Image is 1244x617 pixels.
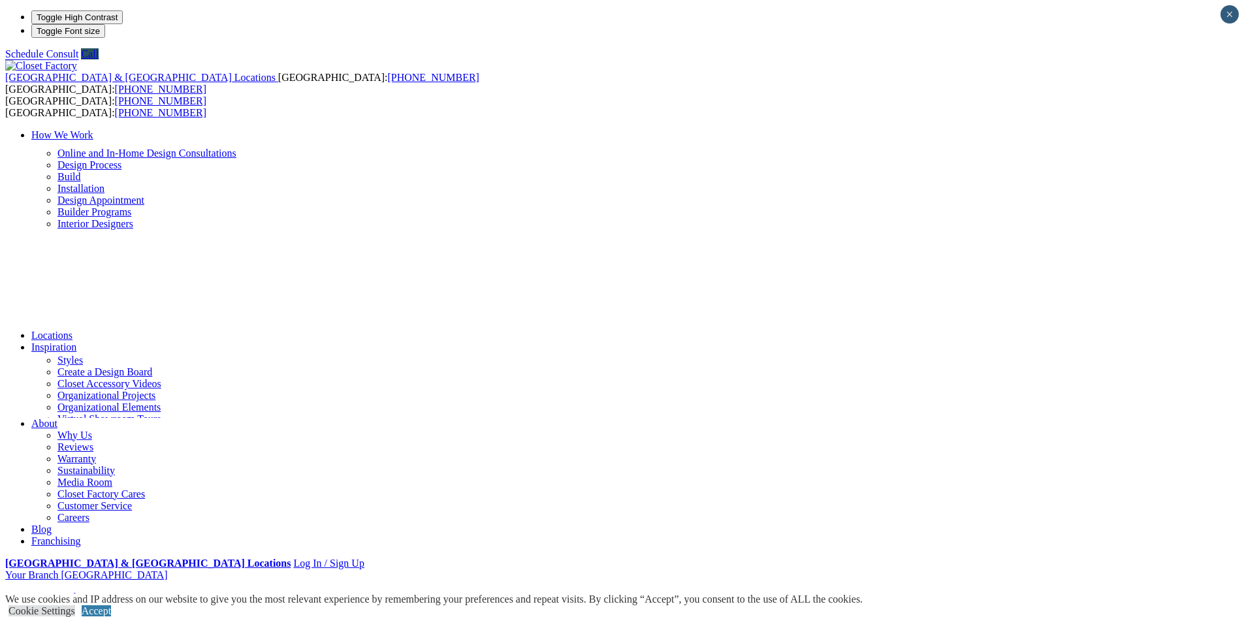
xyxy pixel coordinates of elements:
[387,72,479,83] a: [PHONE_NUMBER]
[57,195,144,206] a: Design Appointment
[57,413,161,424] a: Virtual Showroom Tours
[57,430,92,441] a: Why Us
[57,390,155,401] a: Organizational Projects
[1220,5,1239,24] button: Close
[31,129,93,140] a: How We Work
[5,569,58,580] span: Your Branch
[57,477,112,488] a: Media Room
[31,535,81,546] a: Franchising
[82,605,111,616] a: Accept
[31,524,52,535] a: Blog
[57,159,121,170] a: Design Process
[5,72,278,83] a: [GEOGRAPHIC_DATA] & [GEOGRAPHIC_DATA] Locations
[57,402,161,413] a: Organizational Elements
[57,465,115,476] a: Sustainability
[31,24,105,38] button: Toggle Font size
[31,341,76,353] a: Inspiration
[115,107,206,118] a: [PHONE_NUMBER]
[115,95,206,106] a: [PHONE_NUMBER]
[5,72,479,95] span: [GEOGRAPHIC_DATA]: [GEOGRAPHIC_DATA]:
[31,330,72,341] a: Locations
[5,558,291,569] a: [GEOGRAPHIC_DATA] & [GEOGRAPHIC_DATA] Locations
[57,355,83,366] a: Styles
[57,512,89,523] a: Careers
[5,593,863,605] div: We use cookies and IP address on our website to give you the most relevant experience by remember...
[61,569,167,580] span: [GEOGRAPHIC_DATA]
[5,72,276,83] span: [GEOGRAPHIC_DATA] & [GEOGRAPHIC_DATA] Locations
[31,592,97,603] a: Custom Closets
[5,95,206,118] span: [GEOGRAPHIC_DATA]: [GEOGRAPHIC_DATA]:
[57,500,132,511] a: Customer Service
[81,48,99,59] a: Call
[57,366,152,377] a: Create a Design Board
[115,84,206,95] a: [PHONE_NUMBER]
[57,171,81,182] a: Build
[8,605,75,616] a: Cookie Settings
[37,26,100,36] span: Toggle Font size
[293,558,364,569] a: Log In / Sign Up
[5,48,78,59] a: Schedule Consult
[57,183,104,194] a: Installation
[31,418,57,429] a: About
[37,12,118,22] span: Toggle High Contrast
[57,453,96,464] a: Warranty
[57,441,93,452] a: Reviews
[31,10,123,24] button: Toggle High Contrast
[5,569,168,580] a: Your Branch [GEOGRAPHIC_DATA]
[57,218,133,229] a: Interior Designers
[57,148,236,159] a: Online and In-Home Design Consultations
[5,60,77,72] img: Closet Factory
[57,206,131,217] a: Builder Programs
[57,488,145,499] a: Closet Factory Cares
[57,378,161,389] a: Closet Accessory Videos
